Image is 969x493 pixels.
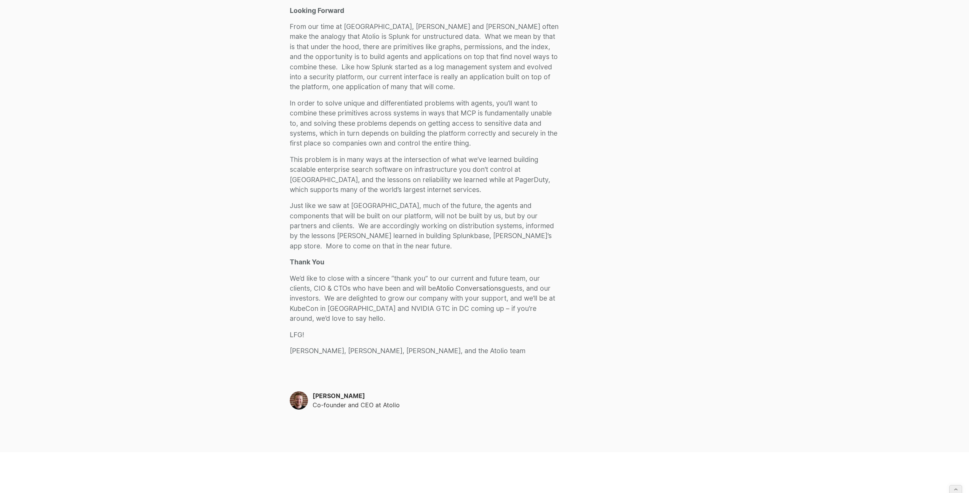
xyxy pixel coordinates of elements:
[290,362,562,372] p: ‍
[290,98,562,149] p: In order to solve unique and differentiated problems with agents, you’ll want to combine these pr...
[290,274,562,324] p: We’d like to close with a sincere “thank you” to our current and future team, our clients, CIO & ...
[313,391,400,400] p: [PERSON_NAME]
[290,155,562,195] p: This problem is in many ways at the intersection of what we’ve learned building scalable enterpri...
[313,400,400,410] p: Co-founder and CEO at Atolio
[931,456,969,493] iframe: Chat Widget
[290,330,562,340] p: LFG!
[290,258,324,266] strong: Thank You
[290,22,562,92] p: From our time at [GEOGRAPHIC_DATA], [PERSON_NAME] and [PERSON_NAME] often make the analogy that A...
[290,201,562,251] p: Just like we saw at [GEOGRAPHIC_DATA], much of the future, the agents and components that will be...
[290,346,562,356] p: [PERSON_NAME], [PERSON_NAME], [PERSON_NAME], and the Atolio team
[290,6,344,14] strong: Looking Forward
[436,284,501,292] a: Atolio Conversations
